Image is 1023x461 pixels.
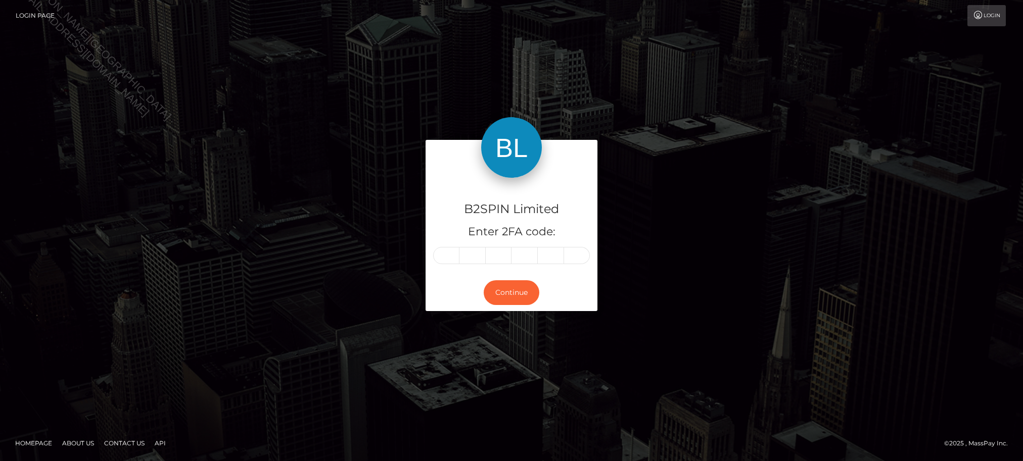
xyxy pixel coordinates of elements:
h4: B2SPIN Limited [433,200,590,218]
img: B2SPIN Limited [481,117,542,178]
a: API [151,435,170,451]
a: Login [967,5,1006,26]
a: Login Page [16,5,55,26]
a: Homepage [11,435,56,451]
div: © 2025 , MassPay Inc. [944,438,1015,449]
button: Continue [484,280,539,305]
a: Contact Us [100,435,149,451]
a: About Us [58,435,98,451]
h5: Enter 2FA code: [433,224,590,240]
